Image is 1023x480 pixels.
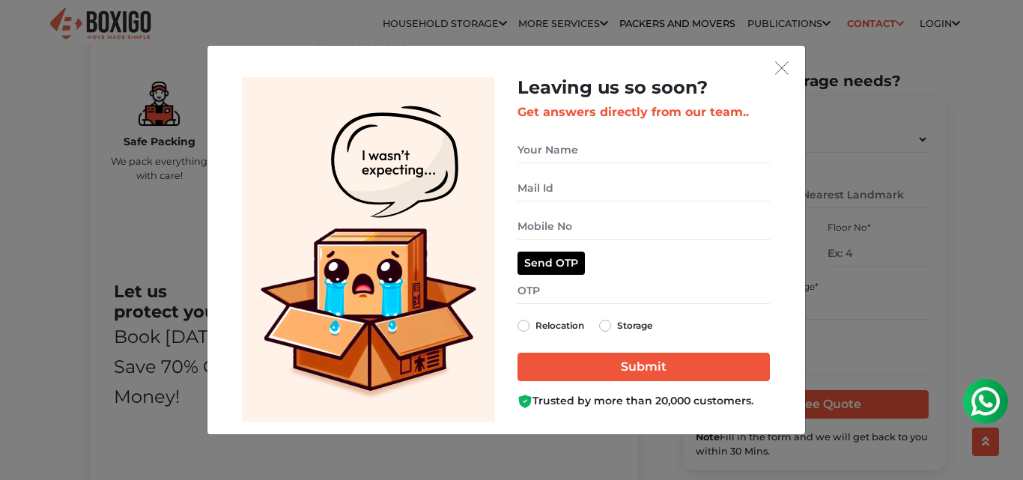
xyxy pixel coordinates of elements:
img: Lead Welcome Image [242,77,495,422]
button: Send OTP [517,252,585,275]
img: whatsapp-icon.svg [15,15,45,45]
input: Your Name [517,137,770,163]
input: Submit [517,353,770,381]
input: OTP [517,278,770,304]
input: Mail Id [517,175,770,201]
img: exit [775,61,789,75]
label: Relocation [535,317,584,335]
h3: Get answers directly from our team.. [517,105,770,119]
img: Boxigo Customer Shield [517,394,532,409]
div: Trusted by more than 20,000 customers. [517,393,770,409]
h2: Leaving us so soon? [517,77,770,99]
label: Storage [617,317,652,335]
input: Mobile No [517,213,770,240]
